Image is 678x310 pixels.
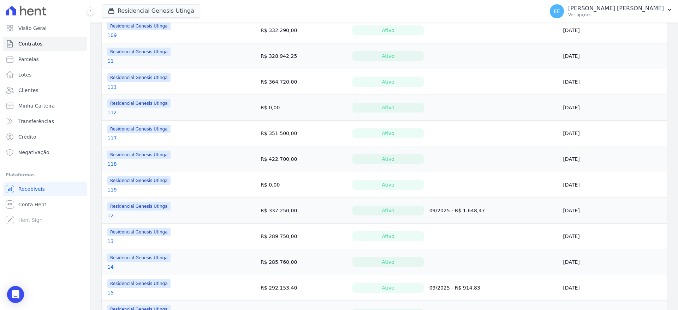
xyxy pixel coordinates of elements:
p: Ver opções [568,12,664,18]
a: 109 [107,32,117,39]
div: Ativo [352,51,423,61]
a: 13 [107,238,114,245]
td: [DATE] [560,224,667,249]
td: [DATE] [560,69,667,95]
div: Ativo [352,25,423,35]
span: Negativação [18,149,49,156]
a: 111 [107,83,117,90]
span: Contratos [18,40,42,47]
a: Lotes [3,68,87,82]
a: 15 [107,289,114,296]
span: Residencial Genesis Utinga [107,202,171,211]
a: Recebíveis [3,182,87,196]
a: 11 [107,57,114,65]
a: Contratos [3,37,87,51]
a: 09/2025 - R$ 914,83 [429,285,480,291]
span: Conta Hent [18,201,46,208]
td: R$ 285.760,00 [258,249,350,275]
a: Clientes [3,83,87,97]
a: 12 [107,212,114,219]
div: Ativo [352,206,423,215]
span: Residencial Genesis Utinga [107,73,171,82]
span: Residencial Genesis Utinga [107,99,171,108]
div: Ativo [352,77,423,87]
a: Minha Carteira [3,99,87,113]
td: [DATE] [560,172,667,198]
a: 117 [107,135,117,142]
a: Crédito [3,130,87,144]
button: Residencial Genesis Utinga [102,4,200,18]
a: Parcelas [3,52,87,66]
a: Transferências [3,114,87,128]
div: Ativo [352,283,423,293]
div: Plataformas [6,171,84,179]
td: [DATE] [560,121,667,146]
span: Transferências [18,118,54,125]
span: Residencial Genesis Utinga [107,151,171,159]
p: [PERSON_NAME] [PERSON_NAME] [568,5,664,12]
div: Ativo [352,180,423,190]
td: [DATE] [560,146,667,172]
div: Open Intercom Messenger [7,286,24,303]
a: 09/2025 - R$ 1.648,47 [429,208,485,213]
td: [DATE] [560,198,667,224]
td: [DATE] [560,249,667,275]
a: Conta Hent [3,197,87,212]
a: Negativação [3,145,87,159]
td: R$ 292.153,40 [258,275,350,301]
td: [DATE] [560,275,667,301]
a: 118 [107,160,117,168]
span: EE [554,9,560,14]
a: 112 [107,109,117,116]
div: Ativo [352,231,423,241]
span: Residencial Genesis Utinga [107,228,171,236]
span: Minha Carteira [18,102,55,109]
a: 14 [107,263,114,271]
a: 119 [107,186,117,193]
span: Residencial Genesis Utinga [107,125,171,133]
span: Visão Geral [18,25,47,32]
a: Visão Geral [3,21,87,35]
span: Clientes [18,87,38,94]
td: R$ 351.500,00 [258,121,350,146]
span: Lotes [18,71,32,78]
span: Parcelas [18,56,39,63]
div: Ativo [352,128,423,138]
span: Crédito [18,133,36,140]
td: R$ 422.700,00 [258,146,350,172]
td: R$ 328.942,25 [258,43,350,69]
td: R$ 0,00 [258,95,350,121]
div: Ativo [352,257,423,267]
td: [DATE] [560,95,667,121]
td: R$ 0,00 [258,172,350,198]
span: Recebíveis [18,186,45,193]
td: R$ 364.720,00 [258,69,350,95]
td: [DATE] [560,18,667,43]
td: [DATE] [560,43,667,69]
td: R$ 332.290,00 [258,18,350,43]
span: Residencial Genesis Utinga [107,22,171,30]
button: EE [PERSON_NAME] [PERSON_NAME] Ver opções [544,1,678,21]
span: Residencial Genesis Utinga [107,254,171,262]
div: Ativo [352,154,423,164]
span: Residencial Genesis Utinga [107,279,171,288]
span: Residencial Genesis Utinga [107,176,171,185]
td: R$ 289.750,00 [258,224,350,249]
div: Ativo [352,103,423,113]
span: Residencial Genesis Utinga [107,48,171,56]
td: R$ 337.250,00 [258,198,350,224]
